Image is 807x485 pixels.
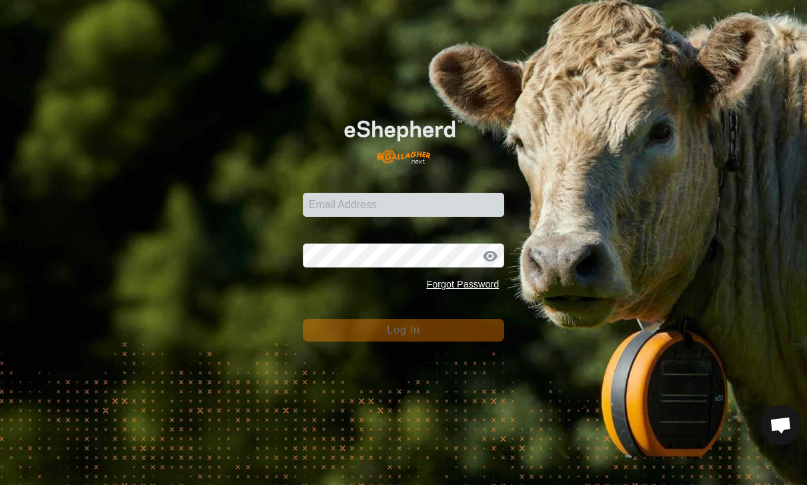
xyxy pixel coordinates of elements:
[426,279,499,290] a: Forgot Password
[323,103,484,172] img: E-shepherd Logo
[387,324,420,336] span: Log In
[303,193,505,217] input: Email Address
[761,405,801,445] div: Open chat
[303,319,505,342] button: Log In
